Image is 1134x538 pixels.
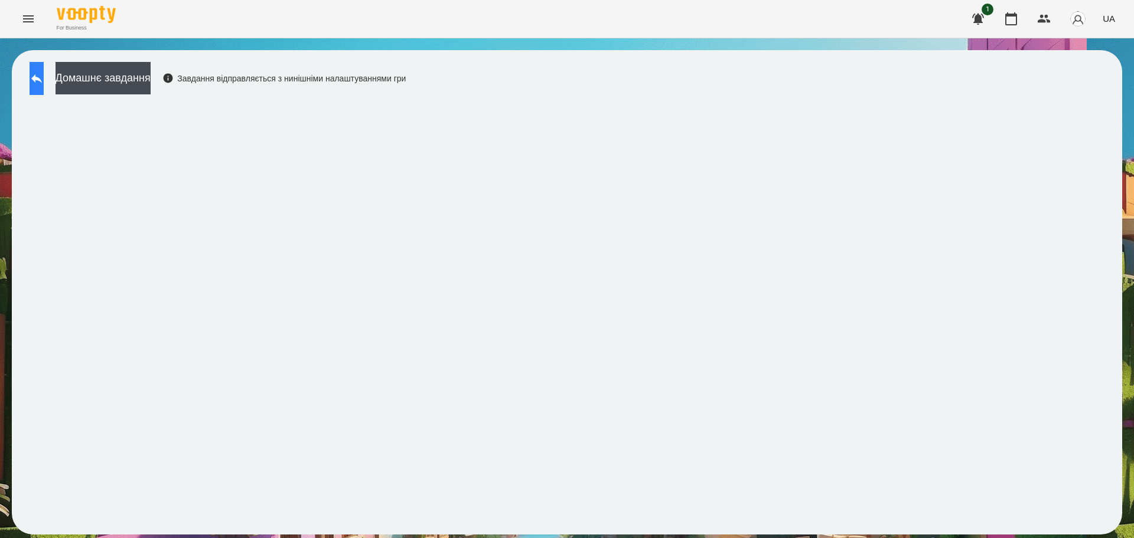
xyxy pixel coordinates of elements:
span: 1 [982,4,993,15]
img: avatar_s.png [1070,11,1086,27]
button: Menu [14,5,43,33]
span: UA [1103,12,1115,25]
button: Домашнє завдання [56,62,151,94]
div: Завдання відправляється з нинішніми налаштуваннями гри [162,73,406,84]
img: Voopty Logo [57,6,116,23]
button: UA [1098,8,1120,29]
span: For Business [57,24,116,32]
